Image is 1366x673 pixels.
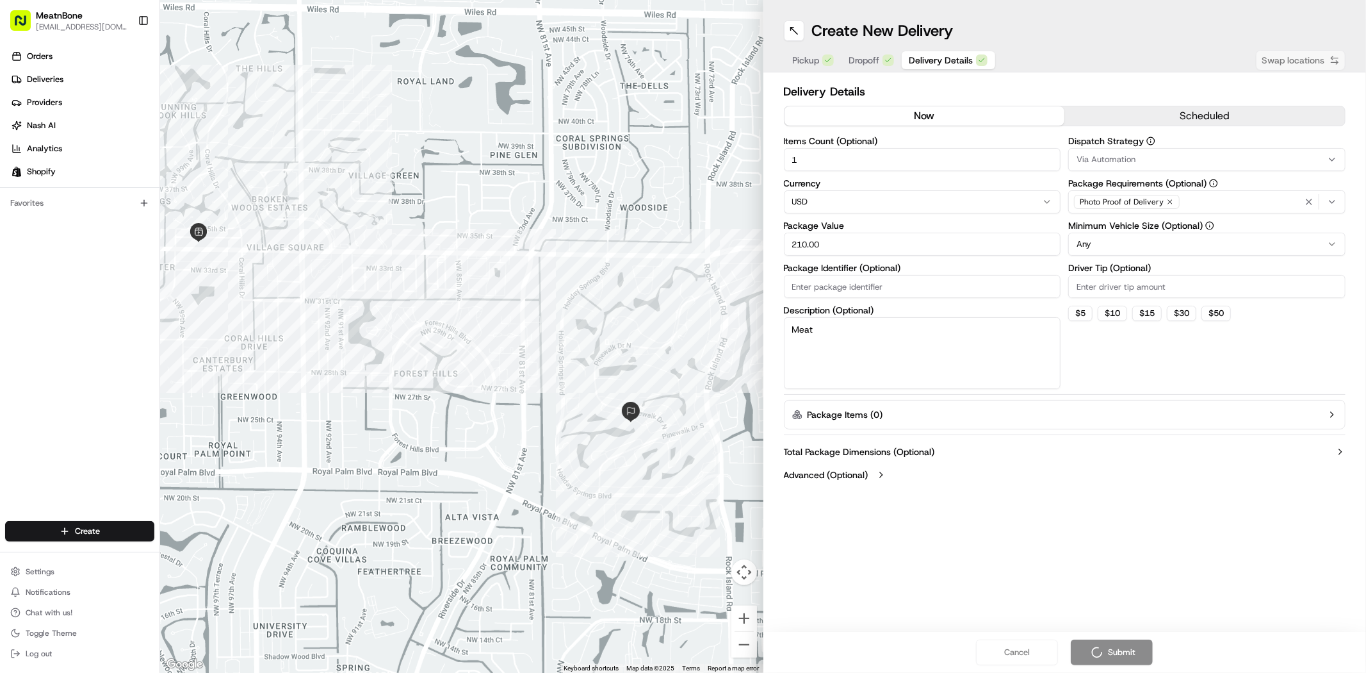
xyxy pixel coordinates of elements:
button: [EMAIL_ADDRESS][DOMAIN_NAME] [36,22,127,32]
button: $10 [1098,306,1127,321]
input: Enter number of items [784,148,1061,171]
a: Deliveries [5,69,159,90]
button: Log out [5,645,154,663]
button: Minimum Vehicle Size (Optional) [1205,221,1214,230]
span: Dropoff [849,54,880,67]
div: Favorites [5,193,154,213]
span: Via Automation [1077,154,1135,165]
button: $15 [1132,306,1162,321]
span: Toggle Theme [26,628,77,638]
button: Zoom in [731,606,757,631]
span: Delivery Details [909,54,973,67]
input: Enter driver tip amount [1068,275,1346,298]
button: Zoom out [731,632,757,658]
img: Google [163,656,206,673]
textarea: Meat [784,317,1061,389]
a: Report a map error [708,665,760,672]
label: Dispatch Strategy [1068,137,1346,145]
button: Dispatch Strategy [1146,137,1155,145]
label: Advanced (Optional) [784,469,868,481]
a: Orders [5,46,159,67]
button: $5 [1068,306,1093,321]
label: Description (Optional) [784,306,1061,315]
span: Analytics [27,143,62,154]
a: Terms (opens in new tab) [683,665,701,672]
label: Driver Tip (Optional) [1068,263,1346,272]
button: Keyboard shortcuts [564,664,619,673]
button: Package Requirements (Optional) [1209,179,1218,188]
label: Minimum Vehicle Size (Optional) [1068,221,1346,230]
span: Notifications [26,587,70,597]
a: Open this area in Google Maps (opens a new window) [163,656,206,673]
span: Shopify [27,166,56,178]
span: Settings [26,567,54,577]
button: Map camera controls [731,560,757,585]
button: scheduled [1064,106,1345,126]
span: Log out [26,649,52,659]
button: Advanced (Optional) [784,469,1346,481]
button: Toggle Theme [5,624,154,642]
label: Package Value [784,221,1061,230]
button: now [785,106,1065,126]
label: Total Package Dimensions (Optional) [784,445,935,458]
img: Shopify logo [12,167,22,177]
label: Items Count (Optional) [784,137,1061,145]
h1: Create New Delivery [812,21,954,41]
label: Package Items ( 0 ) [808,408,883,421]
span: Map data ©2025 [627,665,675,672]
button: Notifications [5,583,154,601]
button: Settings [5,563,154,581]
span: Deliveries [27,74,63,85]
button: Chat with us! [5,604,154,622]
span: Nash AI [27,120,56,131]
input: Enter package identifier [784,275,1061,298]
button: Total Package Dimensions (Optional) [784,445,1346,458]
input: Enter package value [784,233,1061,256]
span: Pickup [793,54,820,67]
label: Package Identifier (Optional) [784,263,1061,272]
button: $50 [1201,306,1231,321]
a: Providers [5,92,159,113]
a: Analytics [5,138,159,159]
button: Create [5,521,154,542]
span: Photo Proof of Delivery [1080,197,1164,207]
span: Create [75,526,100,537]
button: Photo Proof of Delivery [1068,190,1346,213]
button: $30 [1167,306,1196,321]
span: Providers [27,97,62,108]
label: Package Requirements (Optional) [1068,179,1346,188]
button: MeatnBone [36,9,83,22]
button: Package Items (0) [784,400,1346,429]
span: Chat with us! [26,608,72,618]
h2: Delivery Details [784,83,1346,101]
span: Orders [27,51,53,62]
button: MeatnBone[EMAIL_ADDRESS][DOMAIN_NAME] [5,5,133,36]
button: Via Automation [1068,148,1346,171]
a: Nash AI [5,115,159,136]
a: Shopify [5,162,159,182]
label: Currency [784,179,1061,188]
